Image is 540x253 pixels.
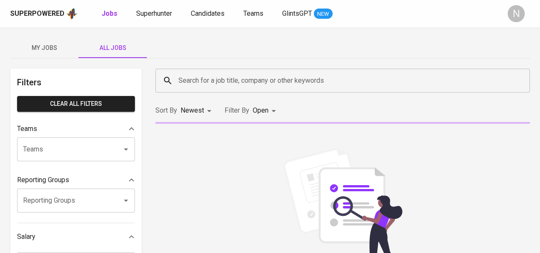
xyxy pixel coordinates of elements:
div: N [508,5,525,22]
img: app logo [66,7,78,20]
button: Clear All filters [17,96,135,112]
div: Open [253,103,279,119]
span: Superhunter [136,9,172,17]
div: Teams [17,120,135,137]
span: Clear All filters [24,99,128,109]
button: Open [120,195,132,206]
a: GlintsGPT NEW [282,9,333,19]
span: Candidates [191,9,225,17]
span: Teams [243,9,263,17]
span: Open [253,106,269,114]
div: Newest [181,103,214,119]
div: Salary [17,228,135,245]
p: Newest [181,105,204,116]
a: Teams [243,9,265,19]
p: Sort By [155,105,177,116]
p: Salary [17,232,35,242]
div: Reporting Groups [17,172,135,189]
h6: Filters [17,76,135,89]
div: Superpowered [10,9,64,19]
span: NEW [314,10,333,18]
p: Teams [17,124,37,134]
button: Open [120,143,132,155]
span: GlintsGPT [282,9,312,17]
a: Candidates [191,9,226,19]
p: Filter By [225,105,249,116]
a: Jobs [102,9,119,19]
span: My Jobs [15,43,73,53]
p: Reporting Groups [17,175,69,185]
a: Superhunter [136,9,174,19]
span: All Jobs [84,43,142,53]
b: Jobs [102,9,117,17]
a: Superpoweredapp logo [10,7,78,20]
